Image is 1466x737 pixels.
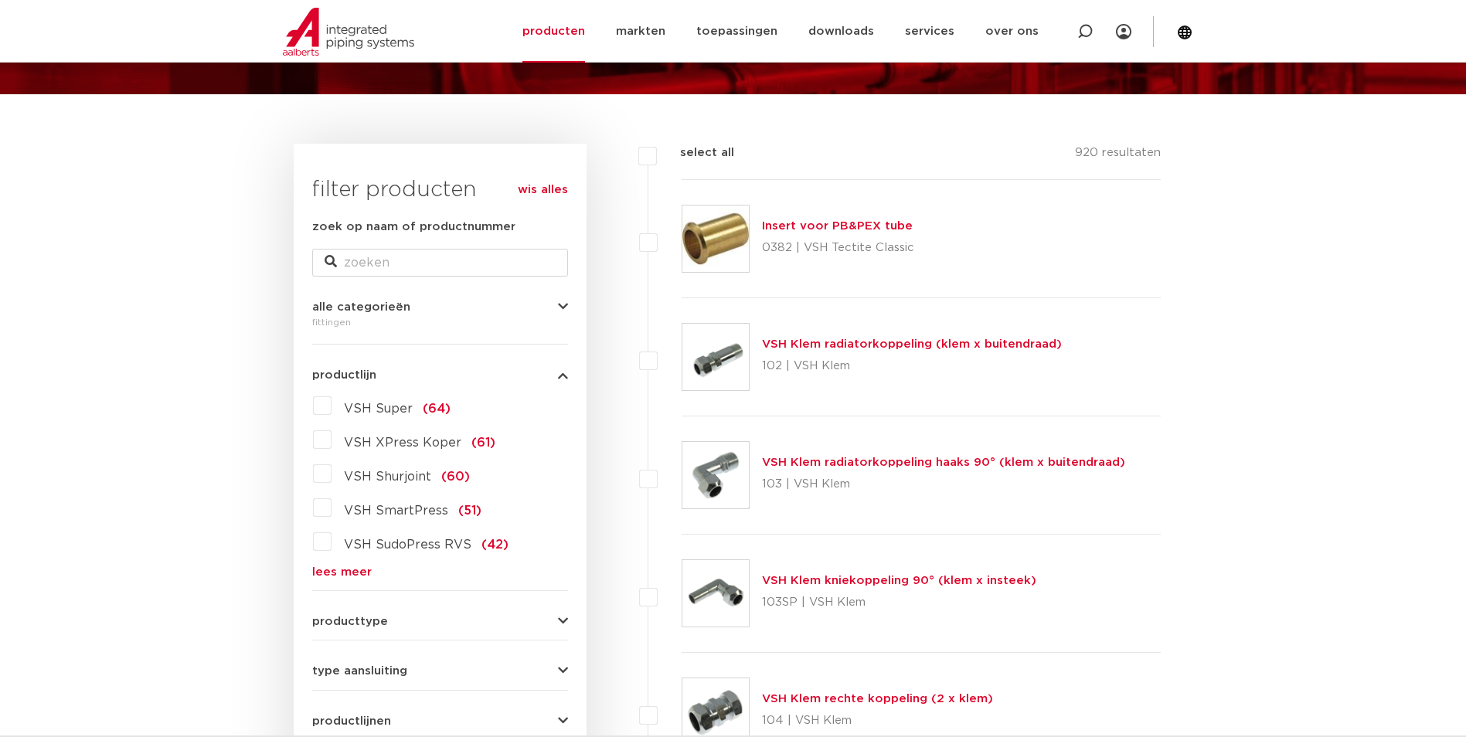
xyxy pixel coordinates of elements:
[762,708,993,733] p: 104 | VSH Klem
[312,313,568,331] div: fittingen
[312,301,410,313] span: alle categorieën
[657,144,734,162] label: select all
[458,504,481,517] span: (51)
[312,665,568,677] button: type aansluiting
[344,538,471,551] span: VSH SudoPress RVS
[682,324,749,390] img: Thumbnail for VSH Klem radiatorkoppeling (klem x buitendraad)
[344,504,448,517] span: VSH SmartPress
[682,560,749,627] img: Thumbnail for VSH Klem kniekoppeling 90° (klem x insteek)
[481,538,509,551] span: (42)
[312,616,388,627] span: producttype
[344,470,431,483] span: VSH Shurjoint
[762,338,1062,350] a: VSH Klem radiatorkoppeling (klem x buitendraad)
[312,566,568,578] a: lees meer
[312,369,568,381] button: productlijn
[762,236,914,260] p: 0382 | VSH Tectite Classic
[682,442,749,508] img: Thumbnail for VSH Klem radiatorkoppeling haaks 90° (klem x buitendraad)
[344,402,413,415] span: VSH Super
[471,436,495,449] span: (61)
[312,175,568,205] h3: filter producten
[312,715,568,727] button: productlijnen
[312,715,391,727] span: productlijnen
[441,470,470,483] span: (60)
[682,205,749,272] img: Thumbnail for Insert voor PB&PEX tube
[762,220,913,232] a: Insert voor PB&PEX tube
[762,354,1062,379] p: 102 | VSH Klem
[1075,144,1161,168] p: 920 resultaten
[762,457,1125,468] a: VSH Klem radiatorkoppeling haaks 90° (klem x buitendraad)
[312,616,568,627] button: producttype
[344,436,461,449] span: VSH XPress Koper
[762,472,1125,497] p: 103 | VSH Klem
[762,693,993,705] a: VSH Klem rechte koppeling (2 x klem)
[312,369,376,381] span: productlijn
[762,575,1036,586] a: VSH Klem kniekoppeling 90° (klem x insteek)
[518,181,568,199] a: wis alles
[312,249,568,277] input: zoeken
[423,402,451,415] span: (64)
[312,301,568,313] button: alle categorieën
[312,665,407,677] span: type aansluiting
[762,590,1036,615] p: 103SP | VSH Klem
[312,218,515,236] label: zoek op naam of productnummer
